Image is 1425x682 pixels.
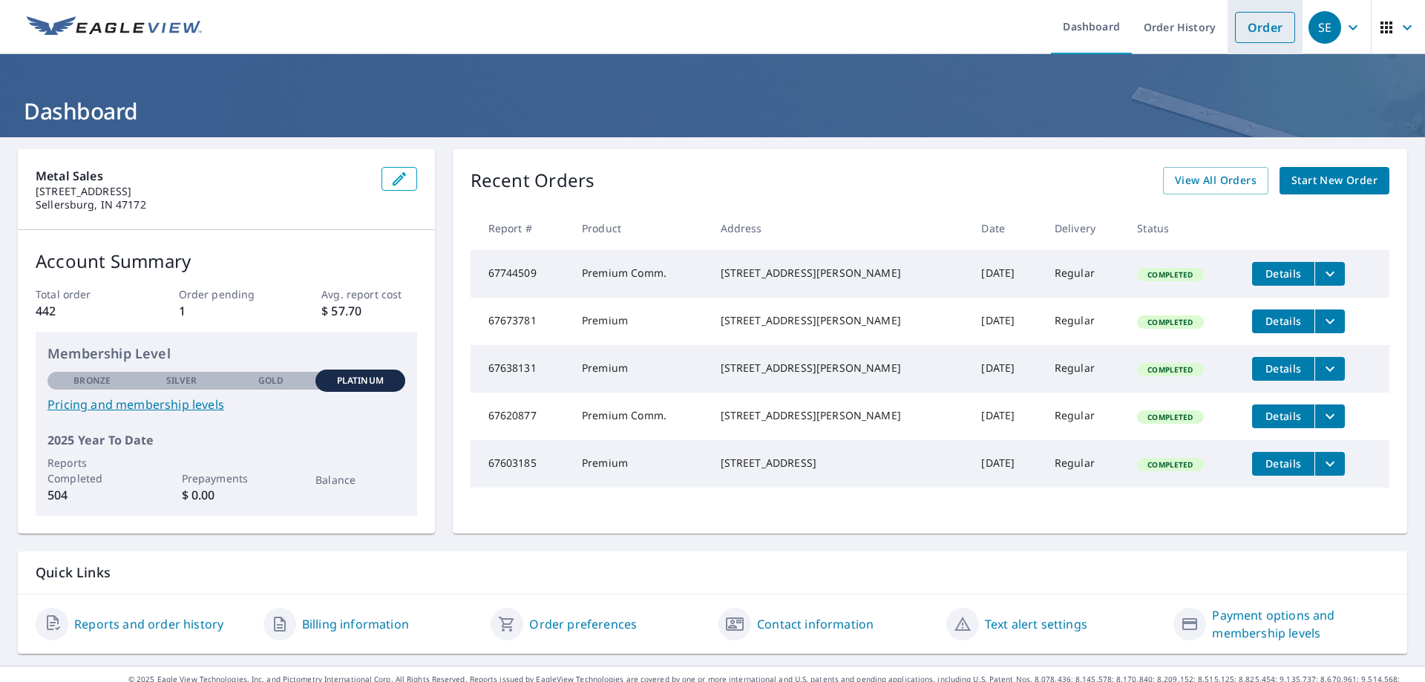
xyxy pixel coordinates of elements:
[471,345,570,393] td: 67638131
[1043,206,1125,250] th: Delivery
[1252,452,1314,476] button: detailsBtn-67603185
[1252,262,1314,286] button: detailsBtn-67744509
[969,250,1042,298] td: [DATE]
[570,393,709,440] td: Premium Comm.
[1139,269,1202,280] span: Completed
[337,374,384,387] p: Platinum
[1235,12,1295,43] a: Order
[985,615,1087,633] a: Text alert settings
[47,486,137,504] p: 504
[179,302,274,320] p: 1
[36,302,131,320] p: 442
[1252,357,1314,381] button: detailsBtn-67638131
[1212,606,1389,642] a: Payment options and membership levels
[1139,364,1202,375] span: Completed
[529,615,637,633] a: Order preferences
[302,615,409,633] a: Billing information
[757,615,874,633] a: Contact information
[471,167,595,194] p: Recent Orders
[1314,404,1345,428] button: filesDropdownBtn-67620877
[182,486,271,504] p: $ 0.00
[1139,412,1202,422] span: Completed
[321,302,416,320] p: $ 57.70
[321,286,416,302] p: Avg. report cost
[1252,309,1314,333] button: detailsBtn-67673781
[1261,266,1306,281] span: Details
[258,374,284,387] p: Gold
[471,393,570,440] td: 67620877
[969,206,1042,250] th: Date
[721,408,958,423] div: [STREET_ADDRESS][PERSON_NAME]
[47,455,137,486] p: Reports Completed
[47,344,405,364] p: Membership Level
[1043,250,1125,298] td: Regular
[1314,262,1345,286] button: filesDropdownBtn-67744509
[1175,171,1257,190] span: View All Orders
[47,431,405,449] p: 2025 Year To Date
[182,470,271,486] p: Prepayments
[570,206,709,250] th: Product
[1043,298,1125,345] td: Regular
[1314,309,1345,333] button: filesDropdownBtn-67673781
[36,248,417,275] p: Account Summary
[969,298,1042,345] td: [DATE]
[1139,459,1202,470] span: Completed
[1261,314,1306,328] span: Details
[1261,409,1306,423] span: Details
[709,206,970,250] th: Address
[570,298,709,345] td: Premium
[1043,345,1125,393] td: Regular
[18,96,1407,126] h1: Dashboard
[471,298,570,345] td: 67673781
[36,563,1389,582] p: Quick Links
[1261,361,1306,376] span: Details
[73,374,111,387] p: Bronze
[570,440,709,488] td: Premium
[721,456,958,470] div: [STREET_ADDRESS]
[1280,167,1389,194] a: Start New Order
[166,374,197,387] p: Silver
[179,286,274,302] p: Order pending
[721,313,958,328] div: [STREET_ADDRESS][PERSON_NAME]
[721,361,958,376] div: [STREET_ADDRESS][PERSON_NAME]
[1291,171,1377,190] span: Start New Order
[969,393,1042,440] td: [DATE]
[1139,317,1202,327] span: Completed
[471,440,570,488] td: 67603185
[36,167,370,185] p: Metal Sales
[1043,393,1125,440] td: Regular
[1308,11,1341,44] div: SE
[721,266,958,281] div: [STREET_ADDRESS][PERSON_NAME]
[74,615,223,633] a: Reports and order history
[471,250,570,298] td: 67744509
[1252,404,1314,428] button: detailsBtn-67620877
[1314,357,1345,381] button: filesDropdownBtn-67638131
[315,472,404,488] p: Balance
[570,250,709,298] td: Premium Comm.
[1043,440,1125,488] td: Regular
[1125,206,1240,250] th: Status
[36,185,370,198] p: [STREET_ADDRESS]
[1261,456,1306,470] span: Details
[969,440,1042,488] td: [DATE]
[36,286,131,302] p: Total order
[47,396,405,413] a: Pricing and membership levels
[570,345,709,393] td: Premium
[36,198,370,212] p: Sellersburg, IN 47172
[1163,167,1268,194] a: View All Orders
[27,16,202,39] img: EV Logo
[471,206,570,250] th: Report #
[969,345,1042,393] td: [DATE]
[1314,452,1345,476] button: filesDropdownBtn-67603185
